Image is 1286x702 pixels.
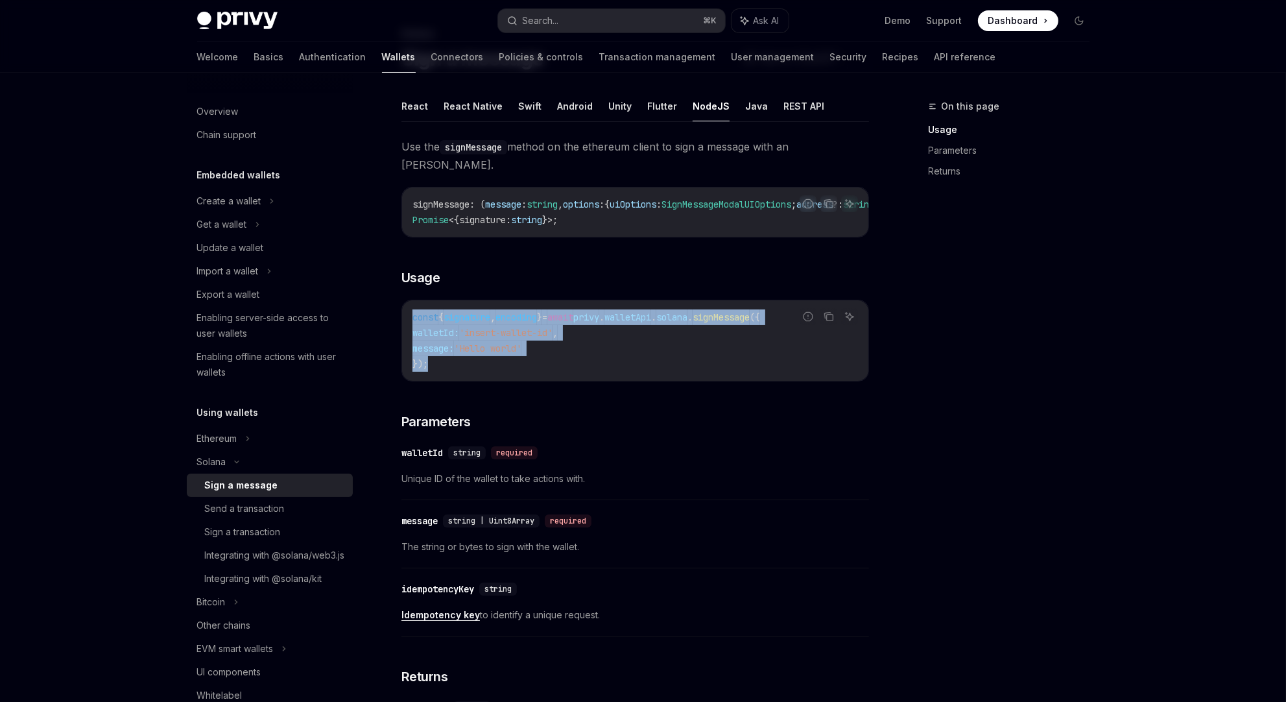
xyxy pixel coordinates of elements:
span: Usage [401,269,440,287]
button: Report incorrect code [800,308,816,325]
button: Toggle dark mode [1069,10,1090,31]
span: ; [791,199,796,210]
span: . [651,311,656,323]
div: required [491,446,538,459]
span: }); [412,358,428,370]
span: message: [412,343,454,354]
span: signature [459,214,506,226]
div: Search... [523,13,559,29]
span: : [521,199,527,210]
span: , [558,199,563,210]
button: Swift [518,91,542,121]
a: User management [732,42,815,73]
div: required [545,514,591,527]
a: API reference [935,42,996,73]
span: await [547,311,573,323]
span: . [687,311,693,323]
span: } [542,214,547,226]
span: : [599,199,604,210]
span: uiOptions [610,199,656,210]
a: Export a wallet [187,283,353,306]
span: address [796,199,833,210]
h5: Using wallets [197,405,259,420]
div: walletId [401,446,443,459]
a: Send a transaction [187,497,353,520]
div: Import a wallet [197,263,259,279]
button: Search...⌘K [498,9,725,32]
a: Sign a transaction [187,520,353,544]
a: Demo [885,14,911,27]
div: message [401,514,438,527]
div: Other chains [197,618,251,633]
a: Chain support [187,123,353,147]
div: Overview [197,104,239,119]
span: , [490,311,495,323]
span: : [656,199,661,210]
span: ; [553,214,558,226]
a: Transaction management [599,42,716,73]
div: Sign a message [205,478,278,493]
div: Send a transaction [205,501,285,516]
span: : ( [470,199,485,210]
div: Update a wallet [197,240,264,256]
a: Parameters [929,140,1100,161]
span: { [438,311,444,323]
button: REST API [783,91,824,121]
a: Integrating with @solana/kit [187,567,353,590]
span: Unique ID of the wallet to take actions with. [401,471,869,487]
div: Ethereum [197,431,237,446]
button: Copy the contents from the code block [820,308,837,325]
span: SignMessageModalUIOptions [661,199,791,210]
span: options [563,199,599,210]
a: Other chains [187,614,353,637]
span: > [547,214,553,226]
button: Ask AI [841,308,858,325]
a: Basics [254,42,284,73]
a: Policies & controls [499,42,584,73]
span: = [542,311,547,323]
div: Integrating with @solana/web3.js [205,548,345,563]
span: Ask AI [754,14,780,27]
span: message [485,199,521,210]
a: Usage [929,119,1100,140]
span: Promise [412,214,449,226]
span: string [511,214,542,226]
div: Solana [197,454,226,470]
span: Returns [401,668,448,686]
a: Enabling offline actions with user wallets [187,345,353,384]
span: 'Hello world' [454,343,521,354]
span: 'insert-wallet-id' [459,327,553,339]
img: dark logo [197,12,278,30]
span: solana [656,311,687,323]
div: UI components [197,664,261,680]
a: Recipes [883,42,919,73]
span: string [527,199,558,210]
span: string [453,448,481,458]
span: The string or bytes to sign with the wallet. [401,539,869,555]
span: string [484,584,512,594]
button: React [401,91,428,121]
div: Enabling offline actions with user wallets [197,349,345,380]
span: : [506,214,511,226]
button: Unity [608,91,632,121]
a: Security [830,42,867,73]
a: UI components [187,660,353,684]
a: Dashboard [978,10,1058,31]
button: Report incorrect code [800,195,816,212]
button: Ask AI [841,195,858,212]
div: Bitcoin [197,594,226,610]
span: ⌘ K [704,16,717,26]
button: Flutter [647,91,677,121]
span: string [843,199,874,210]
button: NodeJS [693,91,730,121]
div: Export a wallet [197,287,260,302]
div: Create a wallet [197,193,261,209]
span: const [412,311,438,323]
span: ({ [750,311,760,323]
span: } [537,311,542,323]
a: Overview [187,100,353,123]
a: Support [927,14,962,27]
div: Get a wallet [197,217,247,232]
span: On this page [942,99,1000,114]
span: encoding [495,311,537,323]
